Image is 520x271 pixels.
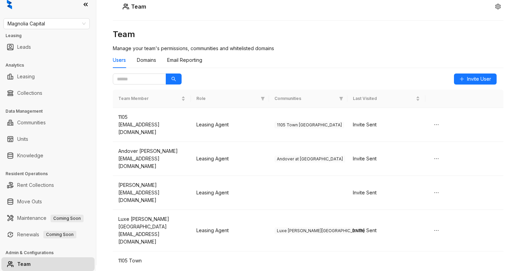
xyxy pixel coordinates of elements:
h5: Team [129,2,146,11]
td: Leasing Agent [191,142,269,176]
h3: Admin & Configurations [6,250,96,256]
div: Users [113,56,126,64]
li: Rent Collections [1,178,95,192]
span: Andover at [GEOGRAPHIC_DATA] [274,156,345,162]
li: Collections [1,86,95,100]
button: Invite User [454,74,497,84]
li: Communities [1,116,95,129]
span: Coming Soon [51,215,84,222]
li: Maintenance [1,211,95,225]
h3: Resident Operations [6,171,96,177]
h3: Analytics [6,62,96,68]
li: Leasing [1,70,95,83]
span: Coming Soon [43,231,76,238]
span: ellipsis [434,122,439,127]
img: Users [122,3,129,10]
a: Rent Collections [17,178,54,192]
td: Leasing Agent [191,210,269,251]
span: plus [459,77,464,81]
td: Leasing Agent [191,108,269,142]
div: Invite Sent [353,155,420,162]
span: 1105 Town [GEOGRAPHIC_DATA] [274,122,344,128]
li: Team [1,257,95,271]
div: Andover [PERSON_NAME] [118,147,185,155]
h3: Data Management [6,108,96,114]
h3: Team [113,29,503,40]
div: 1105 [118,113,185,121]
li: Knowledge [1,149,95,162]
span: Manage your team's permissions, communities and whitelisted domains [113,45,274,51]
li: Leads [1,40,95,54]
h3: Leasing [6,33,96,39]
span: ellipsis [434,190,439,195]
span: ellipsis [434,228,439,233]
a: Team [17,257,31,271]
a: Communities [17,116,46,129]
div: Invite Sent [353,189,420,196]
a: Leasing [17,70,35,83]
li: Units [1,132,95,146]
li: Renewals [1,228,95,241]
span: Communities [274,95,336,102]
span: Invite User [467,75,491,83]
a: Move Outs [17,195,42,208]
div: Luxe [PERSON_NAME][GEOGRAPHIC_DATA] [118,215,185,230]
th: Role [191,90,269,108]
span: filter [338,94,345,103]
div: [EMAIL_ADDRESS][DOMAIN_NAME] [118,189,185,204]
div: Invite Sent [353,227,420,234]
span: Luxe [PERSON_NAME][GEOGRAPHIC_DATA] [274,227,367,234]
span: filter [339,97,343,101]
div: Invite Sent [353,121,420,128]
span: Magnolia Capital [8,19,86,29]
a: Units [17,132,28,146]
span: Last Visited [353,95,414,102]
span: Team Member [118,95,180,102]
a: Leads [17,40,31,54]
th: Team Member [113,90,191,108]
li: Move Outs [1,195,95,208]
th: Last Visited [347,90,425,108]
span: Role [196,95,258,102]
div: [EMAIL_ADDRESS][DOMAIN_NAME] [118,155,185,170]
span: setting [495,4,501,9]
a: RenewalsComing Soon [17,228,76,241]
div: [EMAIL_ADDRESS][DOMAIN_NAME] [118,121,185,136]
a: Collections [17,86,42,100]
div: Domains [137,56,156,64]
span: ellipsis [434,156,439,161]
div: [EMAIL_ADDRESS][DOMAIN_NAME] [118,230,185,246]
div: [PERSON_NAME] [118,181,185,189]
span: search [171,77,176,81]
span: filter [259,94,266,103]
td: Leasing Agent [191,176,269,210]
span: filter [261,97,265,101]
a: Knowledge [17,149,43,162]
div: Email Reporting [167,56,202,64]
